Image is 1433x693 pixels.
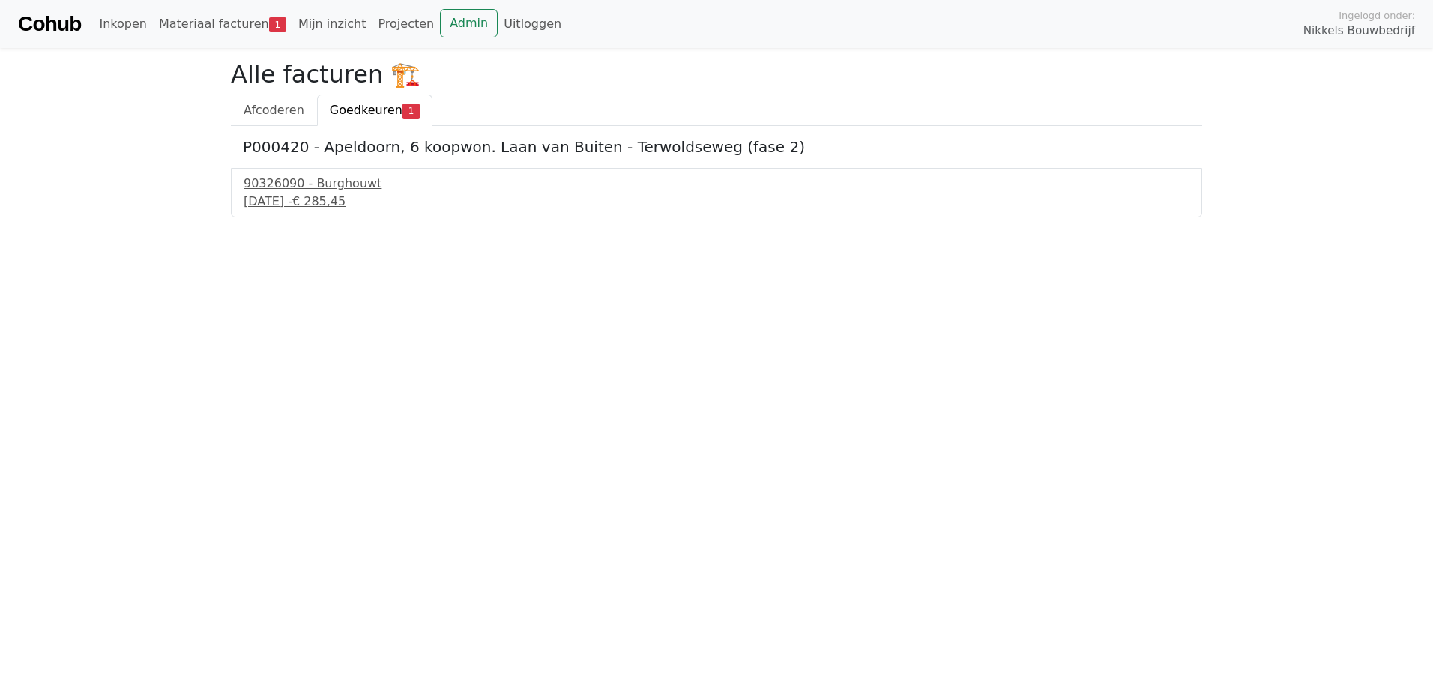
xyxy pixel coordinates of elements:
[498,9,567,39] a: Uitloggen
[18,6,81,42] a: Cohub
[317,94,432,126] a: Goedkeuren1
[1339,8,1415,22] span: Ingelogd onder:
[292,9,372,39] a: Mijn inzicht
[330,103,402,117] span: Goedkeuren
[153,9,292,39] a: Materiaal facturen1
[244,175,1189,193] div: 90326090 - Burghouwt
[402,103,420,118] span: 1
[440,9,498,37] a: Admin
[244,193,1189,211] div: [DATE] -
[93,9,152,39] a: Inkopen
[269,17,286,32] span: 1
[244,175,1189,211] a: 90326090 - Burghouwt[DATE] -€ 285,45
[1303,22,1415,40] span: Nikkels Bouwbedrijf
[231,94,317,126] a: Afcoderen
[243,138,1190,156] h5: P000420 - Apeldoorn, 6 koopwon. Laan van Buiten - Terwoldseweg (fase 2)
[231,60,1202,88] h2: Alle facturen 🏗️
[244,103,304,117] span: Afcoderen
[292,194,346,208] span: € 285,45
[372,9,440,39] a: Projecten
